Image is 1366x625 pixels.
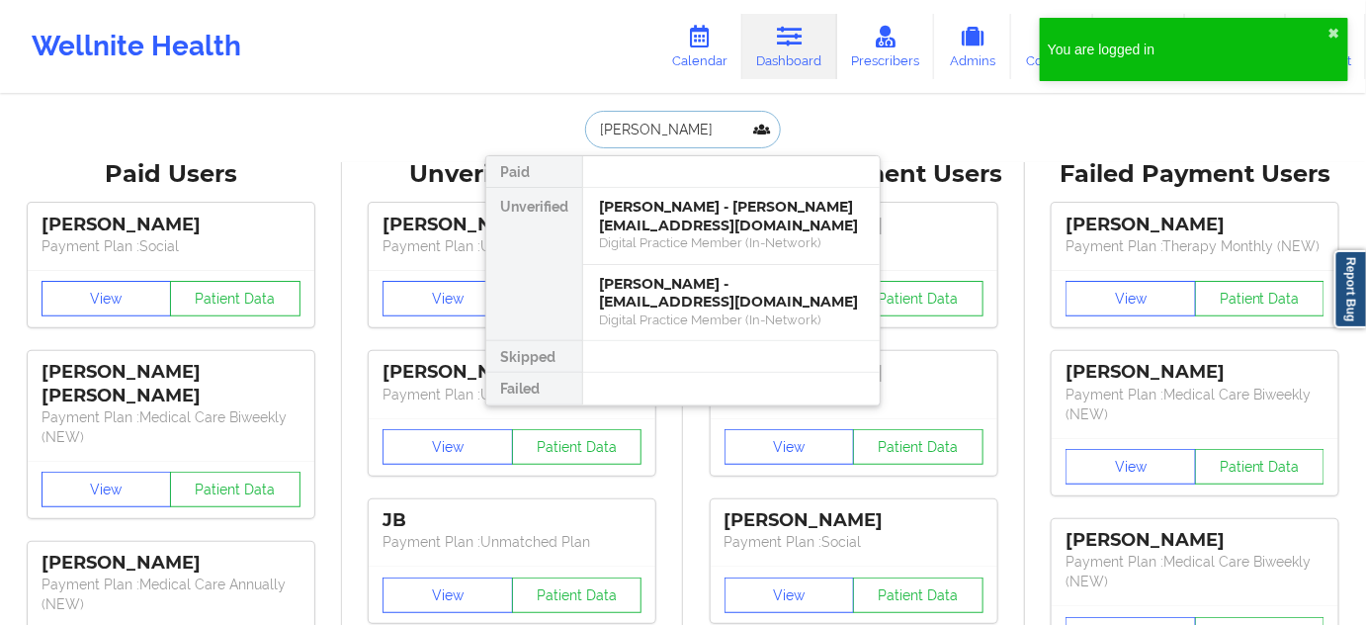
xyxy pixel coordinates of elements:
div: [PERSON_NAME] [PERSON_NAME] [42,361,300,406]
button: View [725,578,855,613]
a: Dashboard [742,14,837,79]
div: [PERSON_NAME] - [PERSON_NAME][EMAIL_ADDRESS][DOMAIN_NAME] [599,198,864,234]
div: Failed Payment Users [1039,159,1353,190]
div: [PERSON_NAME] - [EMAIL_ADDRESS][DOMAIN_NAME] [599,275,864,312]
div: [PERSON_NAME] [383,361,641,384]
button: View [42,472,172,507]
div: [PERSON_NAME] [42,552,300,575]
a: Report Bug [1334,250,1366,328]
button: Patient Data [1195,449,1325,485]
button: View [42,281,172,316]
div: Digital Practice Member (In-Network) [599,234,864,251]
div: You are logged in [1048,40,1328,59]
div: Paid Users [14,159,328,190]
p: Payment Plan : Medical Care Biweekly (NEW) [1066,385,1324,424]
button: View [383,281,513,316]
button: Patient Data [512,578,642,613]
div: [PERSON_NAME] [1066,361,1324,384]
a: Prescribers [837,14,935,79]
button: Patient Data [853,429,983,465]
div: [PERSON_NAME] [1066,214,1324,236]
div: Digital Practice Member (In-Network) [599,312,864,328]
div: JB [383,509,641,532]
p: Payment Plan : Social [42,236,300,256]
div: Failed [486,373,582,404]
p: Payment Plan : Unmatched Plan [383,385,641,404]
a: Coaches [1011,14,1093,79]
button: close [1328,26,1340,42]
button: Patient Data [170,472,300,507]
button: Patient Data [512,429,642,465]
div: [PERSON_NAME] [42,214,300,236]
button: View [1066,449,1196,485]
p: Payment Plan : Medical Care Annually (NEW) [42,575,300,614]
div: Unverified [486,188,582,341]
button: Patient Data [170,281,300,316]
button: Patient Data [1195,281,1325,316]
p: Payment Plan : Medical Care Biweekly (NEW) [42,407,300,447]
a: Calendar [657,14,742,79]
div: [PERSON_NAME] [725,509,983,532]
a: Admins [934,14,1011,79]
button: Patient Data [853,578,983,613]
div: Skipped [486,341,582,373]
p: Payment Plan : Social [725,532,983,552]
div: [PERSON_NAME] [383,214,641,236]
div: Paid [486,156,582,188]
div: Unverified Users [356,159,670,190]
button: View [383,578,513,613]
p: Payment Plan : Unmatched Plan [383,532,641,552]
div: [PERSON_NAME] [1066,529,1324,552]
button: View [725,429,855,465]
p: Payment Plan : Unmatched Plan [383,236,641,256]
button: View [1066,281,1196,316]
button: Patient Data [853,281,983,316]
p: Payment Plan : Medical Care Biweekly (NEW) [1066,552,1324,591]
button: View [383,429,513,465]
p: Payment Plan : Therapy Monthly (NEW) [1066,236,1324,256]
